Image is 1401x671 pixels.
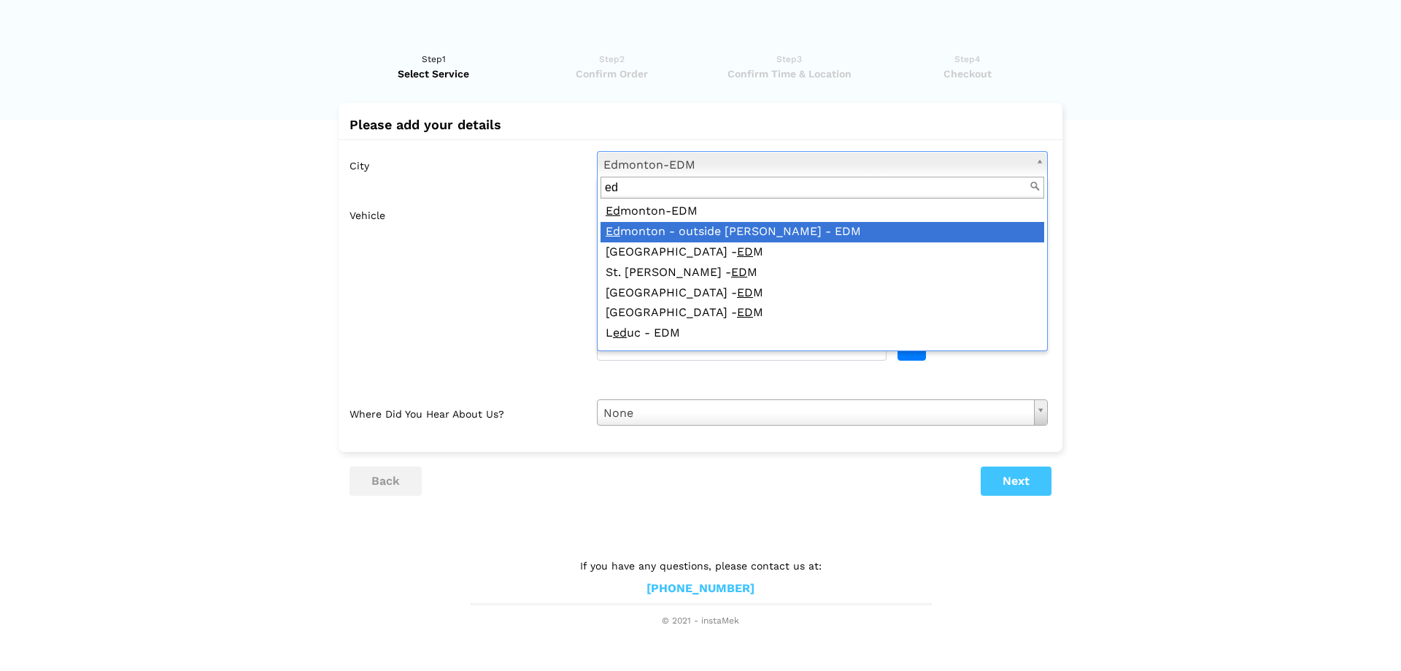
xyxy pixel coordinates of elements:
div: St. [PERSON_NAME] - M [601,263,1044,283]
div: [GEOGRAPHIC_DATA] - M [601,303,1044,323]
span: ed [613,326,627,340]
span: ED [737,245,753,258]
div: Beaumont - M [601,344,1044,364]
span: ED [674,346,690,360]
span: Ed [606,204,620,218]
span: ED [737,285,753,299]
span: ED [737,305,753,319]
div: L uc - EDM [601,323,1044,344]
span: ED [731,265,747,279]
div: monton - outside [PERSON_NAME] - EDM [601,222,1044,242]
div: [GEOGRAPHIC_DATA] - M [601,242,1044,263]
span: Ed [606,224,620,238]
div: [GEOGRAPHIC_DATA] - M [601,283,1044,304]
div: monton-EDM [601,202,1044,222]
